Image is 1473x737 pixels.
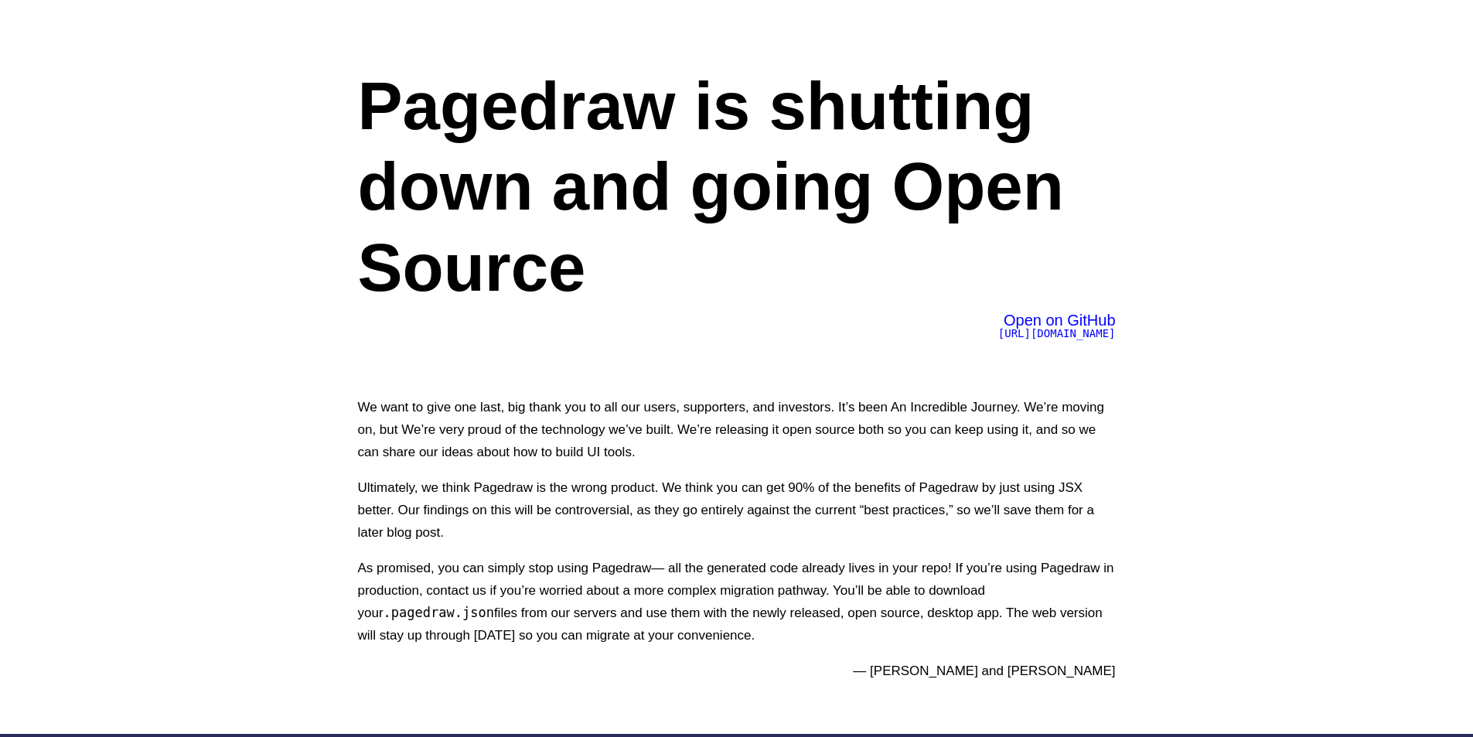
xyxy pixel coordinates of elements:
[358,396,1116,463] p: We want to give one last, big thank you to all our users, supporters, and investors. It’s been An...
[358,660,1116,682] p: — [PERSON_NAME] and [PERSON_NAME]
[358,476,1116,544] p: Ultimately, we think Pagedraw is the wrong product. We think you can get 90% of the benefits of P...
[384,605,494,620] code: .pagedraw.json
[998,327,1116,339] span: [URL][DOMAIN_NAME]
[358,557,1116,647] p: As promised, you can simply stop using Pagedraw— all the generated code already lives in your rep...
[1004,312,1116,329] span: Open on GitHub
[998,315,1116,339] a: Open on GitHub[URL][DOMAIN_NAME]
[358,66,1116,308] h1: Pagedraw is shutting down and going Open Source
